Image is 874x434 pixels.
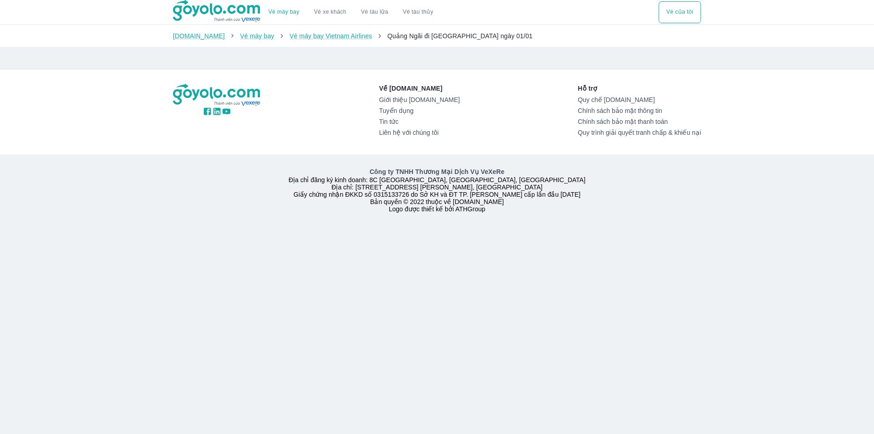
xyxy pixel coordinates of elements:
[168,167,706,213] div: Địa chỉ đăng ký kinh doanh: 8C [GEOGRAPHIC_DATA], [GEOGRAPHIC_DATA], [GEOGRAPHIC_DATA] Địa chỉ: [...
[578,107,701,114] a: Chính sách bảo mật thông tin
[578,129,701,136] a: Quy trình giải quyết tranh chấp & khiếu nại
[314,9,346,15] a: Vé xe khách
[396,1,441,23] button: Vé tàu thủy
[379,107,460,114] a: Tuyển dụng
[379,84,460,93] p: Về [DOMAIN_NAME]
[269,9,300,15] a: Vé máy bay
[354,1,396,23] a: Vé tàu lửa
[387,32,533,40] span: Quảng Ngãi đi [GEOGRAPHIC_DATA] ngày 01/01
[659,1,701,23] button: Vé của tôi
[659,1,701,23] div: choose transportation mode
[578,118,701,125] a: Chính sách bảo mật thanh toán
[240,32,274,40] a: Vé máy bay
[173,31,701,41] nav: breadcrumb
[578,96,701,103] a: Quy chế [DOMAIN_NAME]
[261,1,441,23] div: choose transportation mode
[379,129,460,136] a: Liên hệ với chúng tôi
[379,96,460,103] a: Giới thiệu [DOMAIN_NAME]
[175,167,699,176] p: Công ty TNHH Thương Mại Dịch Vụ VeXeRe
[173,84,261,107] img: logo
[379,118,460,125] a: Tin tức
[578,84,701,93] p: Hỗ trợ
[173,32,225,40] a: [DOMAIN_NAME]
[290,32,372,40] a: Vé máy bay Vietnam Airlines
